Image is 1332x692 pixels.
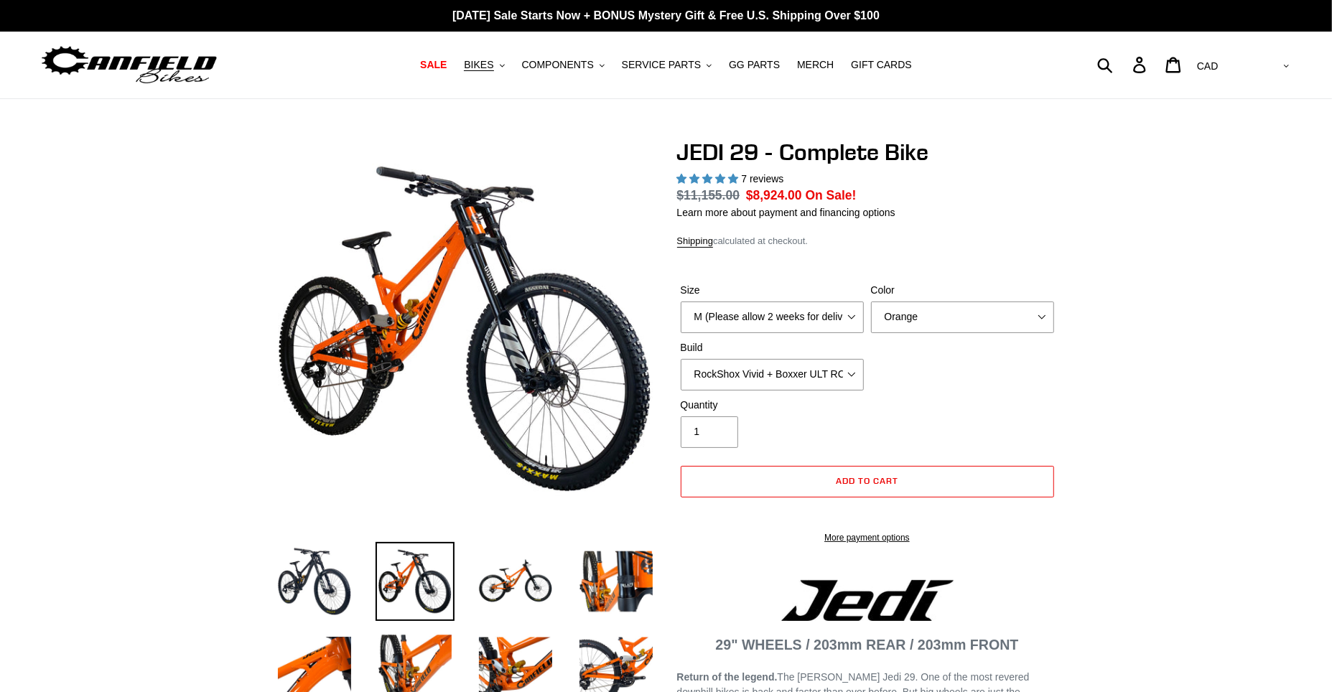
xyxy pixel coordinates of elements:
[677,234,1058,248] div: calculated at checkout.
[515,55,612,75] button: COMPONENTS
[677,207,895,218] a: Learn more about payment and financing options
[622,59,701,71] span: SERVICE PARTS
[746,188,802,202] span: $8,924.00
[681,340,864,355] label: Build
[413,55,454,75] a: SALE
[677,139,1058,166] h1: JEDI 29 - Complete Bike
[844,55,919,75] a: GIFT CARDS
[806,186,857,205] span: On Sale!
[677,671,778,683] strong: Return of the legend.
[476,542,555,621] img: Load image into Gallery viewer, JEDI 29 - Complete Bike
[522,59,594,71] span: COMPONENTS
[729,59,780,71] span: GG PARTS
[716,637,1019,653] strong: 29" WHEELS / 203mm REAR / 203mm FRONT
[722,55,787,75] a: GG PARTS
[677,173,742,184] span: 5.00 stars
[741,173,783,184] span: 7 reviews
[871,283,1054,298] label: Color
[681,283,864,298] label: Size
[39,42,219,88] img: Canfield Bikes
[797,59,834,71] span: MERCH
[1105,49,1142,80] input: Search
[681,466,1054,497] button: Add to cart
[275,542,354,621] img: Load image into Gallery viewer, JEDI 29 - Complete Bike
[681,531,1054,544] a: More payment options
[836,475,898,486] span: Add to cart
[781,580,954,621] img: Jedi Logo
[681,398,864,413] label: Quantity
[615,55,719,75] button: SERVICE PARTS
[420,59,447,71] span: SALE
[677,188,740,202] s: $11,155.00
[677,235,714,248] a: Shipping
[464,59,493,71] span: BIKES
[577,542,656,621] img: Load image into Gallery viewer, JEDI 29 - Complete Bike
[457,55,511,75] button: BIKES
[790,55,841,75] a: MERCH
[376,542,455,621] img: Load image into Gallery viewer, JEDI 29 - Complete Bike
[851,59,912,71] span: GIFT CARDS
